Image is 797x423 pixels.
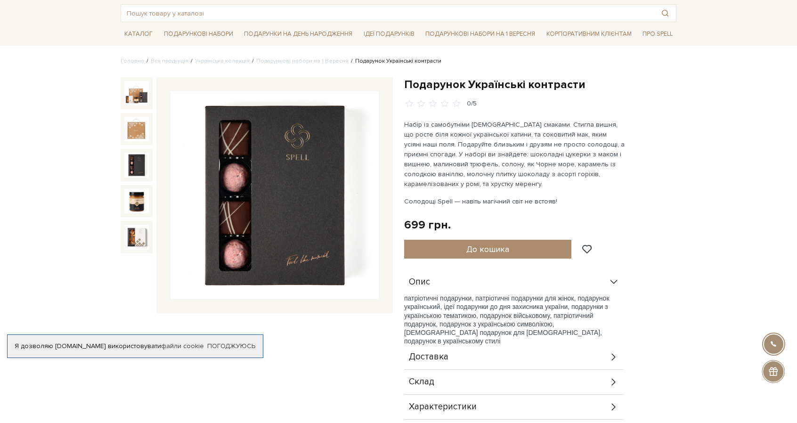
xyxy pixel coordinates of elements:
img: Подарунок Українські контрасти [124,153,149,177]
button: Пошук товару у каталозі [654,5,676,22]
input: Пошук товару у каталозі [121,5,654,22]
li: Подарунок Українські контрасти [349,57,441,65]
a: Українська колекція [195,57,250,65]
p: Солодощі Spell — навіть магічний світ не встояв! [404,196,625,206]
a: Корпоративним клієнтам [543,26,635,42]
div: 0/5 [467,99,477,108]
a: Подарункові набори на 1 Вересня [256,57,349,65]
span: Доставка [409,353,448,361]
div: 699 грн. [404,218,451,232]
img: Подарунок Українські контрасти [124,225,149,249]
a: файли cookie [161,342,204,350]
a: Головна [121,57,144,65]
img: Подарунок Українські контрасти [171,91,379,300]
span: Характеристики [409,403,477,411]
a: Погоджуюсь [207,342,255,350]
img: Подарунок Українські контрасти [124,81,149,106]
span: До кошика [466,244,509,254]
span: патріотичні подарунки, патріотичні подарунки для жінок, подарунок український, ідеї подарунки до ... [404,294,610,328]
span: Склад [409,378,434,386]
a: Вся продукція [151,57,188,65]
a: Подарункові набори на 1 Вересня [422,26,539,42]
a: Каталог [121,27,156,41]
span: , подарунок з українською символікою, [DEMOGRAPHIC_DATA] подарунок для [DEMOGRAPHIC_DATA], подару... [404,320,602,345]
img: Подарунок Українські контрасти [124,189,149,213]
a: Ідеї подарунків [360,27,418,41]
h1: Подарунок Українські контрасти [404,77,676,92]
a: Подарунки на День народження [240,27,356,41]
p: Набір із самобутніми [DEMOGRAPHIC_DATA] смаками. Стигла вишня, що росте біля кожної української х... [404,120,625,189]
a: Подарункові набори [160,27,237,41]
button: До кошика [404,240,571,259]
span: Опис [409,278,430,286]
img: Подарунок Українські контрасти [124,117,149,141]
a: Про Spell [639,27,676,41]
div: Я дозволяю [DOMAIN_NAME] використовувати [8,342,263,350]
